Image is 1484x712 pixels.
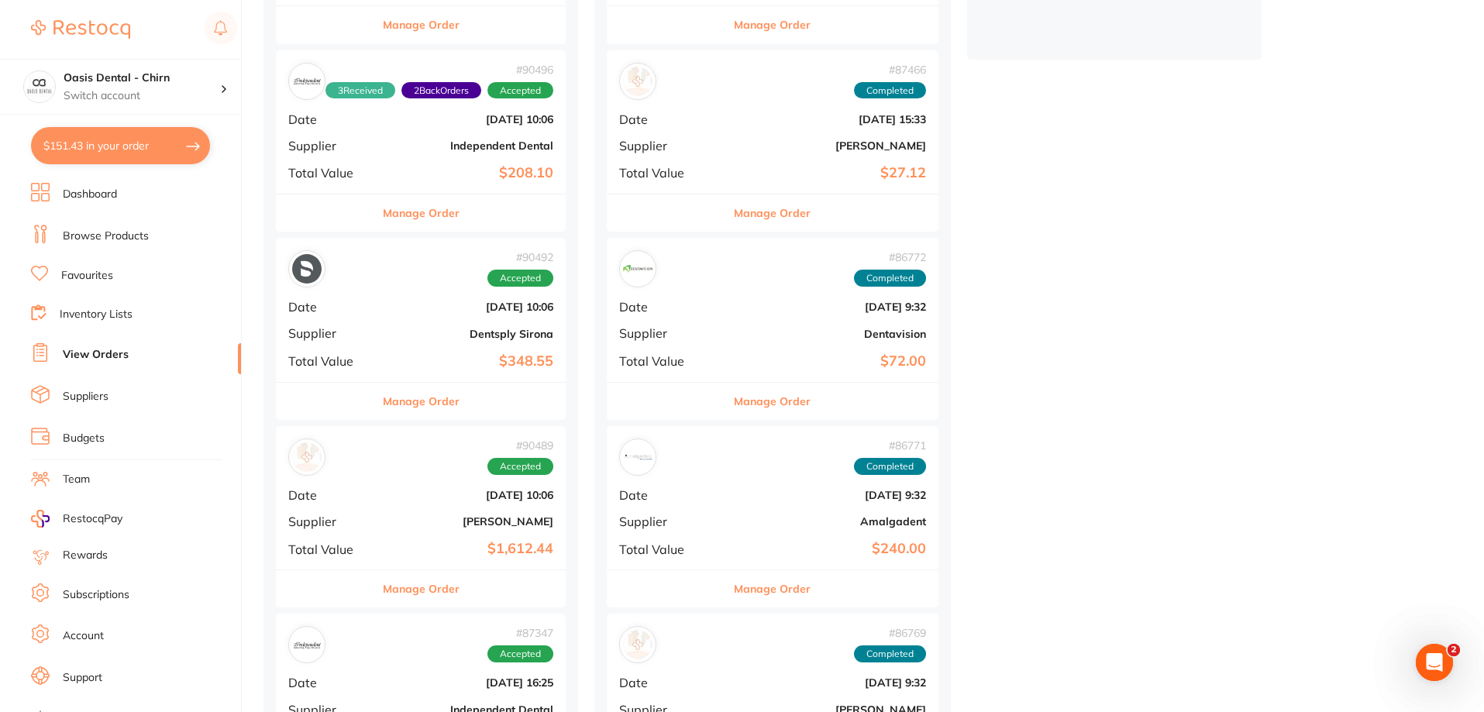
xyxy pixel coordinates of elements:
img: Independent Dental [292,630,322,659]
button: Manage Order [383,570,460,607]
span: Date [619,112,718,126]
a: Favourites [61,268,113,284]
b: [PERSON_NAME] [385,515,553,528]
span: # 90492 [487,251,553,263]
a: Browse Products [63,229,149,244]
span: Accepted [487,645,553,662]
b: Dentavision [730,328,926,340]
span: Received [325,82,395,99]
a: Budgets [63,431,105,446]
b: Independent Dental [385,139,553,152]
a: Inventory Lists [60,307,133,322]
a: Dashboard [63,187,117,202]
img: Henry Schein Halas [292,442,322,472]
span: Date [288,300,373,314]
img: Restocq Logo [31,20,130,39]
b: [DATE] 9:32 [730,676,926,689]
iframe: Intercom live chat [1416,644,1453,681]
b: $208.10 [385,165,553,181]
div: Independent Dental#904963Received2BackOrdersAcceptedDate[DATE] 10:06SupplierIndependent DentalTot... [276,50,566,232]
h4: Oasis Dental - Chirn [64,71,220,86]
span: Date [288,676,373,690]
p: Switch account [64,88,220,104]
button: Manage Order [734,383,811,420]
span: # 86771 [854,439,926,452]
a: Subscriptions [63,587,129,603]
span: Total Value [288,354,373,368]
span: Completed [854,458,926,475]
a: Team [63,472,90,487]
b: [DATE] 10:06 [385,489,553,501]
a: Suppliers [63,389,108,404]
div: Dentsply Sirona#90492AcceptedDate[DATE] 10:06SupplierDentsply SironaTotal Value$348.55Manage Order [276,238,566,420]
span: Completed [854,82,926,99]
img: Dentsply Sirona [292,254,322,284]
button: Manage Order [383,194,460,232]
span: # 87347 [487,627,553,639]
span: Total Value [619,166,718,180]
span: Supplier [619,326,718,340]
span: Total Value [619,542,718,556]
span: Total Value [288,542,373,556]
button: Manage Order [383,383,460,420]
span: Date [619,676,718,690]
span: # 86769 [854,627,926,639]
a: RestocqPay [31,510,122,528]
span: Supplier [288,326,373,340]
img: Oasis Dental - Chirn [24,71,55,102]
img: Amalgadent [623,442,652,472]
b: Amalgadent [730,515,926,528]
span: Supplier [619,514,718,528]
button: Manage Order [734,194,811,232]
img: Henry Schein Halas [623,67,652,96]
b: [DATE] 10:06 [385,301,553,313]
a: Restocq Logo [31,12,130,47]
span: Accepted [487,82,553,99]
span: Accepted [487,270,553,287]
b: $1,612.44 [385,541,553,557]
span: Date [288,488,373,502]
a: View Orders [63,347,129,363]
span: Supplier [619,139,718,153]
span: 2 [1448,644,1460,656]
img: Dentavision [623,254,652,284]
span: Date [619,488,718,502]
span: Completed [854,645,926,662]
img: RestocqPay [31,510,50,528]
b: $27.12 [730,165,926,181]
span: Total Value [619,354,718,368]
b: [DATE] 16:25 [385,676,553,689]
span: Date [619,300,718,314]
span: RestocqPay [63,511,122,527]
span: Accepted [487,458,553,475]
span: Supplier [288,139,373,153]
button: Manage Order [734,570,811,607]
span: Supplier [288,514,373,528]
b: [DATE] 9:32 [730,301,926,313]
div: Henry Schein Halas#90489AcceptedDate[DATE] 10:06Supplier[PERSON_NAME]Total Value$1,612.44Manage O... [276,426,566,608]
a: Rewards [63,548,108,563]
b: [DATE] 9:32 [730,489,926,501]
a: Support [63,670,102,686]
button: Manage Order [383,6,460,43]
img: Independent Dental [292,67,322,96]
img: Henry Schein Halas [623,630,652,659]
a: Account [63,628,104,644]
span: # 90489 [487,439,553,452]
span: # 87466 [854,64,926,76]
b: $348.55 [385,353,553,370]
b: Dentsply Sirona [385,328,553,340]
b: [DATE] 10:06 [385,113,553,126]
button: Manage Order [734,6,811,43]
span: Back orders [401,82,481,99]
b: $72.00 [730,353,926,370]
button: $151.43 in your order [31,127,210,164]
span: # 90496 [325,64,553,76]
span: Total Value [288,166,373,180]
span: Completed [854,270,926,287]
span: # 86772 [854,251,926,263]
b: [PERSON_NAME] [730,139,926,152]
span: Date [288,112,373,126]
b: [DATE] 15:33 [730,113,926,126]
b: $240.00 [730,541,926,557]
